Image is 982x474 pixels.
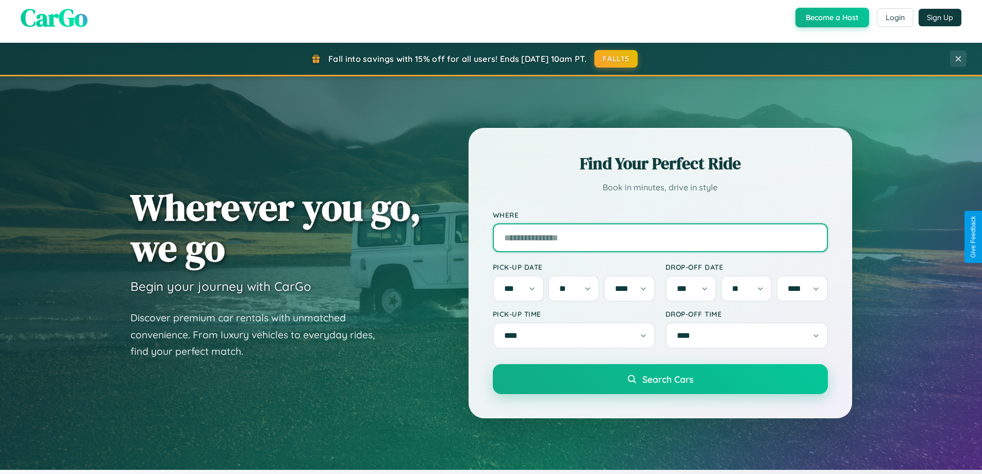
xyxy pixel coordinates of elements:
label: Pick-up Time [493,309,655,318]
span: CarGo [21,1,88,35]
button: Search Cars [493,364,828,394]
label: Drop-off Time [665,309,828,318]
p: Book in minutes, drive in style [493,180,828,195]
span: Search Cars [642,373,693,385]
h3: Begin your journey with CarGo [130,279,311,294]
div: Give Feedback [970,216,977,258]
h2: Find Your Perfect Ride [493,152,828,175]
label: Pick-up Date [493,263,655,271]
label: Where [493,210,828,219]
button: FALL15 [594,50,638,68]
p: Discover premium car rentals with unmatched convenience. From luxury vehicles to everyday rides, ... [130,309,388,360]
span: Fall into savings with 15% off for all users! Ends [DATE] 10am PT. [328,54,587,64]
button: Login [877,8,913,27]
h1: Wherever you go, we go [130,187,421,268]
label: Drop-off Date [665,263,828,271]
button: Become a Host [795,8,869,27]
button: Sign Up [919,9,961,26]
